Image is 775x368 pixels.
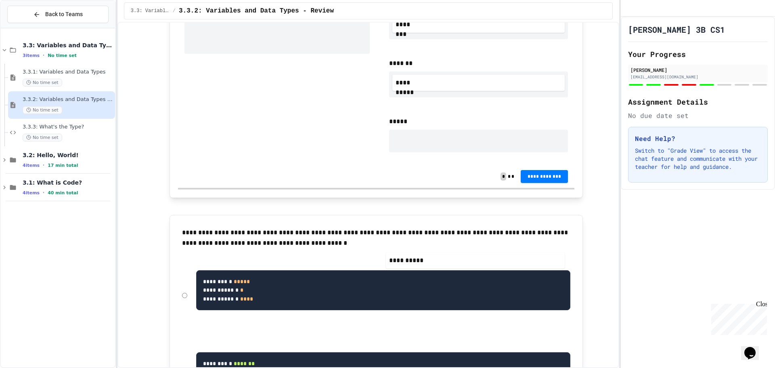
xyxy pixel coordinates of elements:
span: 3.3.2: Variables and Data Types - Review [179,6,334,16]
span: 3.3: Variables and Data Types [23,42,113,49]
span: • [43,189,44,196]
span: • [43,52,44,59]
div: [PERSON_NAME] [630,66,765,74]
div: [EMAIL_ADDRESS][DOMAIN_NAME] [630,74,765,80]
span: 3.3.1: Variables and Data Types [23,69,113,76]
span: 3.3.2: Variables and Data Types - Review [23,96,113,103]
span: 40 min total [48,190,78,196]
iframe: chat widget [741,336,767,360]
span: No time set [23,134,62,141]
span: 3 items [23,53,40,58]
h3: Need Help? [635,134,761,143]
span: No time set [48,53,77,58]
p: Switch to "Grade View" to access the chat feature and communicate with your teacher for help and ... [635,147,761,171]
span: 4 items [23,190,40,196]
h2: Assignment Details [628,96,768,107]
span: 3.3.3: What's the Type? [23,124,113,130]
span: 4 items [23,163,40,168]
span: 3.2: Hello, World! [23,151,113,159]
span: No time set [23,106,62,114]
h1: [PERSON_NAME] 3B CS1 [628,24,725,35]
h2: Your Progress [628,48,768,60]
div: Chat with us now!Close [3,3,56,51]
span: / [173,8,176,14]
iframe: chat widget [708,301,767,335]
span: Back to Teams [45,10,83,19]
div: No due date set [628,111,768,120]
span: • [43,162,44,168]
span: 3.1: What is Code? [23,179,113,186]
button: Back to Teams [7,6,109,23]
span: No time set [23,79,62,86]
span: 17 min total [48,163,78,168]
span: 3.3: Variables and Data Types [131,8,170,14]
